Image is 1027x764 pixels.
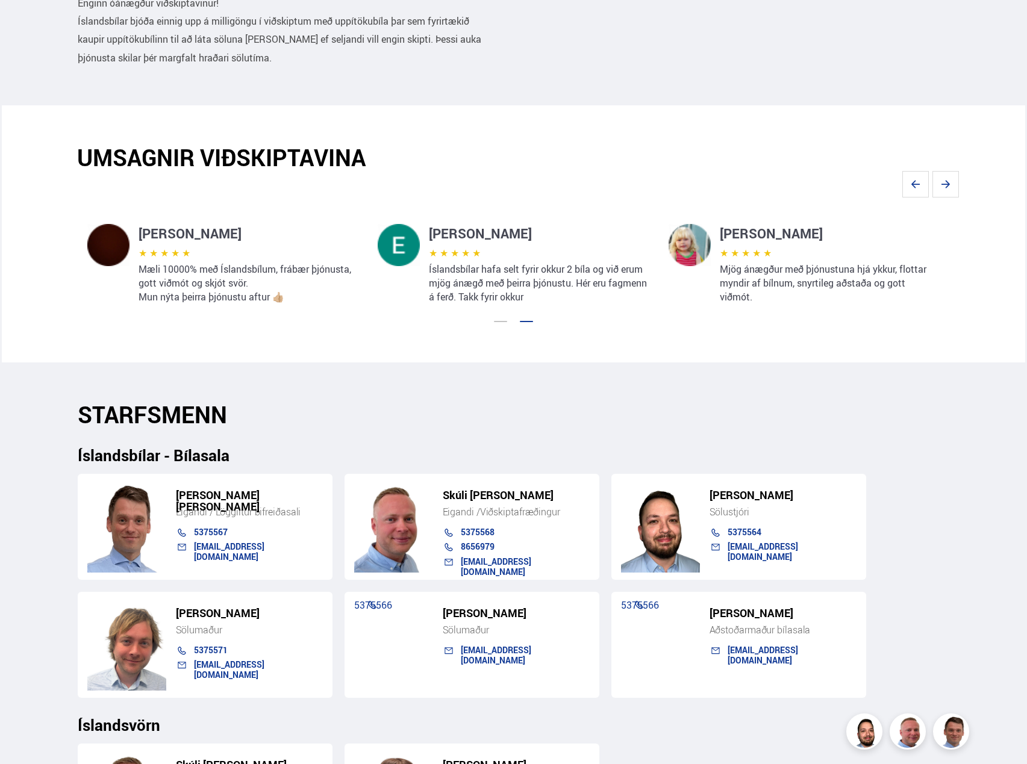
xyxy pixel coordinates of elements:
img: -Qq7HHLeqJtlnVG_.webp [669,224,711,266]
a: [EMAIL_ADDRESS][DOMAIN_NAME] [461,644,531,665]
p: Mjög ánægður með þjónustuna hjá ykkur, flottar myndir af bílnum, snyrtileg aðstaða og gott viðmót. [720,262,940,304]
p: Mæli 10000% með Íslandsbílum, frábær þjónusta, gott viðmót og skjót svör. [139,262,359,290]
a: 5375567 [194,526,228,538]
p: Íslandsbílar hafa selt fyrir okkur 2 bíla og við erum mjög ánægð með þeirra þjónustu. Hér eru fag... [429,262,649,304]
h3: Íslandsbílar - Bílasala [78,446,950,464]
span: ★ ★ ★ ★ ★ [139,246,190,259]
img: YGWNAdgseZi2Rbpe.webp [378,224,420,266]
img: FbJEzSuNWCJXmdc-.webp [935,715,971,751]
img: ivSJBoSYNJ1imj5R.webp [87,224,130,266]
a: [EMAIL_ADDRESS][DOMAIN_NAME] [461,556,531,577]
a: 8656979 [461,541,495,552]
p: Mun nýta þeirra þjónustu aftur 👍🏼 [139,290,359,304]
img: nhp88E3Fdnt1Opn2.png [621,482,700,573]
img: siFngHWaQ9KaOqBr.png [354,482,433,573]
button: Opna LiveChat spjallviðmót [10,5,46,41]
h2: UMSAGNIR VIÐSKIPTAVINA [77,144,949,171]
h3: Íslandsvörn [78,716,950,734]
a: 5375564 [728,526,761,538]
span: ★ ★ ★ ★ ★ [429,246,481,259]
h5: [PERSON_NAME] [176,607,323,619]
a: 5375566 [621,598,659,612]
h5: Skúli [PERSON_NAME] [443,489,590,501]
p: Íslandsbílar bjóða einnig upp á milligöngu í viðskiptum með uppítökubíla þar sem fyrirtækið kaupi... [78,12,496,67]
div: Aðstoðarmaður bílasala [710,624,857,636]
h5: [PERSON_NAME] [710,489,857,501]
div: Sölumaður [443,624,590,636]
div: Sölustjóri [710,506,857,518]
div: Eigandi / [443,506,590,518]
a: 5375566 [354,598,392,612]
img: FbJEzSuNWCJXmdc-.webp [87,482,166,573]
a: [EMAIL_ADDRESS][DOMAIN_NAME] [728,644,798,665]
img: nhp88E3Fdnt1Opn2.png [848,715,884,751]
a: 5375571 [194,644,228,656]
h4: [PERSON_NAME] [720,224,940,243]
div: Sölumaður [176,624,323,636]
a: [EMAIL_ADDRESS][DOMAIN_NAME] [194,541,264,562]
h4: [PERSON_NAME] [429,224,649,243]
a: [EMAIL_ADDRESS][DOMAIN_NAME] [728,541,798,562]
h5: [PERSON_NAME] [710,607,857,619]
h5: [PERSON_NAME] [443,607,590,619]
h2: STARFSMENN [78,401,950,428]
svg: Next slide [932,171,959,197]
span: Viðskiptafræðingur [480,505,560,518]
h4: [PERSON_NAME] [139,224,359,243]
img: SZ4H-t_Copy_of_C.png [87,600,166,691]
div: Eigandi / Löggiltur bifreiðasali [176,506,323,518]
img: siFngHWaQ9KaOqBr.png [891,715,928,751]
a: 5375568 [461,526,495,538]
svg: Previous slide [902,171,929,197]
h5: [PERSON_NAME] [PERSON_NAME] [176,489,323,512]
span: ★ ★ ★ ★ ★ [720,246,772,259]
a: [EMAIL_ADDRESS][DOMAIN_NAME] [194,659,264,680]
